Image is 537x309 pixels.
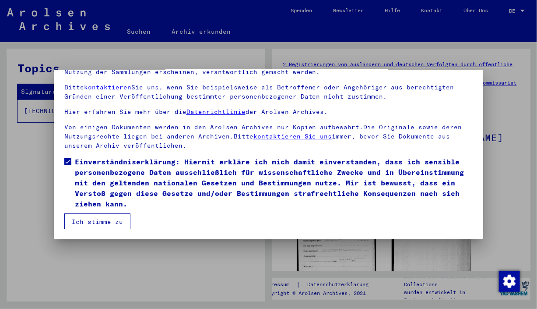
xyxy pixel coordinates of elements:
button: Ich stimme zu [64,213,130,230]
p: Hier erfahren Sie mehr über die der Arolsen Archives. [64,107,473,117]
img: Zustimmung ändern [499,271,520,292]
span: Einverständniserklärung: Hiermit erkläre ich mich damit einverstanden, dass ich sensible personen... [75,156,473,209]
a: kontaktieren [84,83,131,91]
a: kontaktieren Sie uns [253,132,332,140]
div: Zustimmung ändern [498,270,519,291]
p: Von einigen Dokumenten werden in den Arolsen Archives nur Kopien aufbewahrt.Die Originale sowie d... [64,123,473,150]
a: Datenrichtlinie [186,108,246,116]
p: Bitte Sie uns, wenn Sie beispielsweise als Betroffener oder Angehöriger aus berechtigten Gründen ... [64,83,473,101]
